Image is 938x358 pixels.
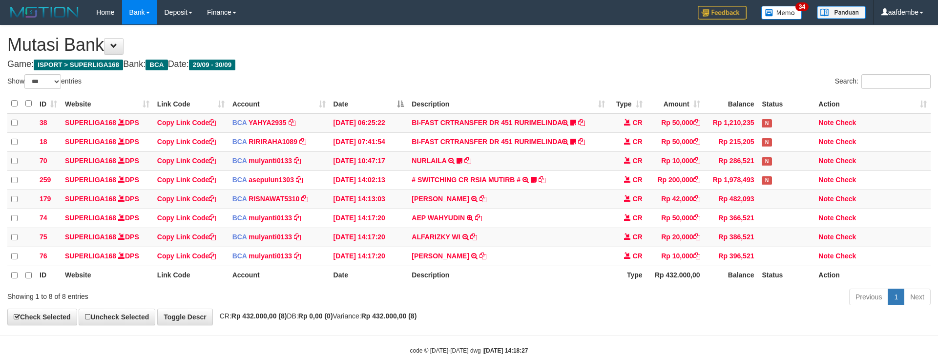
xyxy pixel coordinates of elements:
[412,252,469,260] a: [PERSON_NAME]
[361,312,417,320] strong: Rp 432.000,00 (8)
[835,214,856,222] a: Check
[146,60,167,70] span: BCA
[232,119,247,126] span: BCA
[818,233,834,241] a: Note
[835,138,856,146] a: Check
[412,195,469,203] a: [PERSON_NAME]
[61,94,153,113] th: Website: activate to sort column ascending
[229,266,330,285] th: Account
[294,233,301,241] a: Copy mulyanti0133 to clipboard
[65,157,116,165] a: SUPERLIGA168
[61,170,153,190] td: DPS
[835,176,856,184] a: Check
[157,195,216,203] a: Copy Link Code
[578,119,585,126] a: Copy BI-FAST CRTRANSFER DR 451 RURIMELINDA to clipboard
[412,176,521,184] a: # SWITCHING CR RSIA MUTIRB #
[835,233,856,241] a: Check
[40,138,47,146] span: 18
[157,176,216,184] a: Copy Link Code
[762,176,771,185] span: Has Note
[249,138,297,146] a: RIRIRAHA1089
[249,252,292,260] a: mulyanti0133
[249,176,294,184] a: asepulun1303
[7,5,82,20] img: MOTION_logo.png
[835,119,856,126] a: Check
[408,266,608,285] th: Description
[65,195,116,203] a: SUPERLIGA168
[298,312,333,320] strong: Rp 0,00 (0)
[330,190,408,209] td: [DATE] 14:13:03
[761,6,802,20] img: Button%20Memo.svg
[818,157,834,165] a: Note
[61,190,153,209] td: DPS
[61,266,153,285] th: Website
[40,214,47,222] span: 74
[232,195,247,203] span: BCA
[412,157,446,165] a: NURLAILA
[818,195,834,203] a: Note
[609,266,646,285] th: Type
[632,119,642,126] span: CR
[249,195,299,203] a: RISNAWAT5310
[814,94,931,113] th: Action: activate to sort column ascending
[609,94,646,113] th: Type: activate to sort column ascending
[65,176,116,184] a: SUPERLIGA168
[818,176,834,184] a: Note
[157,252,216,260] a: Copy Link Code
[835,157,856,165] a: Check
[410,347,528,354] small: code © [DATE]-[DATE] dwg |
[835,252,856,260] a: Check
[693,176,700,184] a: Copy Rp 200,000 to clipboard
[475,214,482,222] a: Copy AEP WAHYUDIN to clipboard
[157,119,216,126] a: Copy Link Code
[301,195,308,203] a: Copy RISNAWAT5310 to clipboard
[289,119,295,126] a: Copy YAHYA2935 to clipboard
[231,312,287,320] strong: Rp 432.000,00 (8)
[408,113,608,133] td: BI-FAST CRTRANSFER DR 451 RURIMELINDA
[704,247,758,266] td: Rp 396,521
[693,214,700,222] a: Copy Rp 50,000 to clipboard
[36,94,61,113] th: ID: activate to sort column ascending
[412,233,460,241] a: ALFARIZKY WI
[693,157,700,165] a: Copy Rp 10,000 to clipboard
[835,74,931,89] label: Search:
[79,309,155,325] a: Uncheck Selected
[484,347,528,354] strong: [DATE] 14:18:27
[330,209,408,228] td: [DATE] 14:17:20
[330,151,408,170] td: [DATE] 10:47:17
[470,233,477,241] a: Copy ALFARIZKY WI to clipboard
[189,60,236,70] span: 29/09 - 30/09
[704,113,758,133] td: Rp 1,210,235
[646,190,704,209] td: Rp 42,000
[818,252,834,260] a: Note
[157,233,216,241] a: Copy Link Code
[758,266,814,285] th: Status
[65,138,116,146] a: SUPERLIGA168
[632,195,642,203] span: CR
[646,228,704,247] td: Rp 20,000
[249,119,287,126] a: YAHYA2935
[61,132,153,151] td: DPS
[646,94,704,113] th: Amount: activate to sort column ascending
[646,151,704,170] td: Rp 10,000
[817,6,866,19] img: panduan.png
[34,60,123,70] span: ISPORT > SUPERLIGA168
[157,309,213,325] a: Toggle Descr
[762,138,771,147] span: Has Note
[249,214,292,222] a: mulyanti0133
[330,247,408,266] td: [DATE] 14:17:20
[65,233,116,241] a: SUPERLIGA168
[7,74,82,89] label: Show entries
[814,266,931,285] th: Action
[65,214,116,222] a: SUPERLIGA168
[229,94,330,113] th: Account: activate to sort column ascending
[153,266,229,285] th: Link Code
[65,252,116,260] a: SUPERLIGA168
[632,138,642,146] span: CR
[704,209,758,228] td: Rp 366,521
[330,266,408,285] th: Date
[412,214,465,222] a: AEP WAHYUDIN
[249,157,292,165] a: mulyanti0133
[479,252,486,260] a: Copy DANDI MULYAD to clipboard
[61,151,153,170] td: DPS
